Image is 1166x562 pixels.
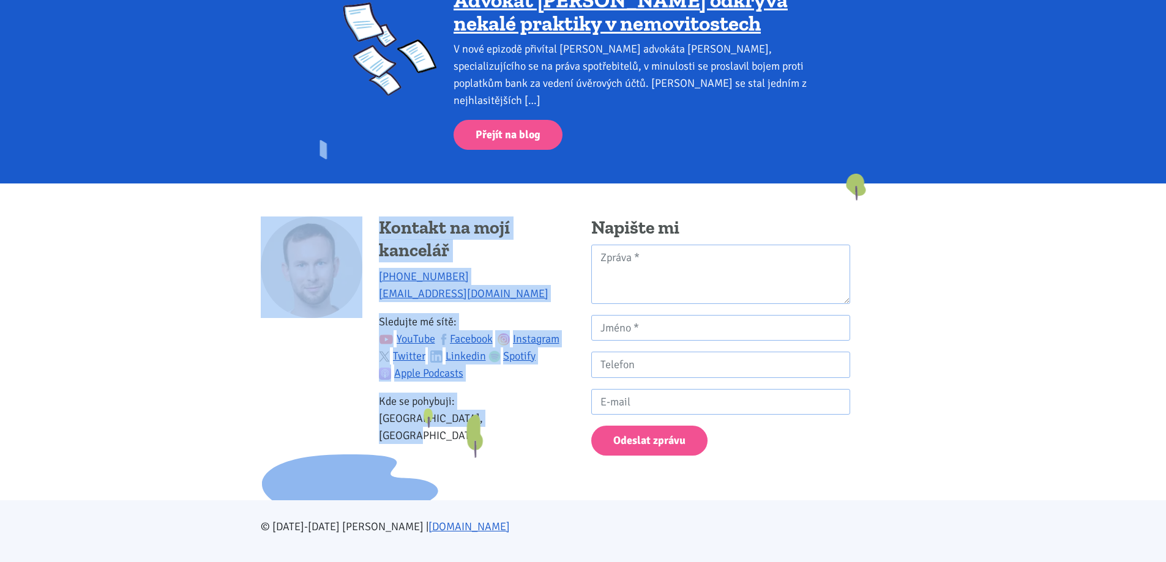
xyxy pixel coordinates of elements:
[261,216,362,318] img: Tomáš Kučera
[379,351,390,362] img: twitter.svg
[430,349,486,363] a: Linkedin
[379,366,463,380] a: Apple Podcasts
[379,393,575,444] p: Kde se pohybuji: [GEOGRAPHIC_DATA], [GEOGRAPHIC_DATA]
[379,332,394,347] img: youtube.svg
[454,40,823,109] div: V nové epizodě přivítal [PERSON_NAME] advokáta [PERSON_NAME], specializujícího se na práva spotře...
[591,352,850,378] input: Telefon
[253,518,914,535] div: © [DATE]-[DATE] [PERSON_NAME] |
[379,332,435,346] a: YouTube
[591,426,708,456] button: Odeslat zprávu
[430,350,443,363] img: linkedin.svg
[438,332,493,346] a: Facebook
[379,368,391,380] img: apple-podcasts.png
[488,350,501,363] img: spotify.png
[379,349,425,363] a: Twitter
[454,120,562,150] a: Přejít na blog
[591,245,850,456] form: Kontaktní formulář
[591,216,850,240] h4: Napište mi
[488,349,536,363] a: Spotify
[498,333,510,346] img: ig.svg
[379,313,575,382] p: Sledujte mé sítě:
[428,520,510,533] a: [DOMAIN_NAME]
[498,332,559,346] a: Instagram
[379,287,548,300] a: [EMAIL_ADDRESS][DOMAIN_NAME]
[591,315,850,341] input: Jméno *
[379,270,469,283] a: [PHONE_NUMBER]
[438,333,450,346] img: fb.svg
[379,216,575,262] h4: Kontakt na mojí kancelář
[591,389,850,415] input: E-mail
